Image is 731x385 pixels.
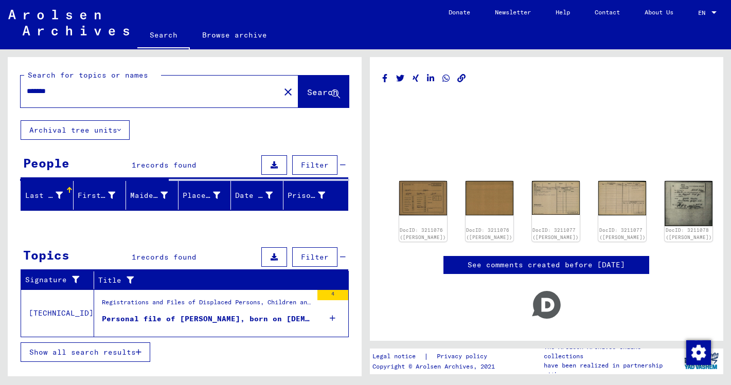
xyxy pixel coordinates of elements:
[288,190,325,201] div: Prisoner #
[532,227,579,240] a: DocID: 3211077 ([PERSON_NAME])
[411,72,421,85] button: Share on Xing
[235,190,273,201] div: Date of Birth
[29,347,136,357] span: Show all search results
[78,187,128,204] div: First Name
[598,181,646,215] img: 002.jpg
[466,227,512,240] a: DocID: 3211076 ([PERSON_NAME])
[183,190,220,201] div: Place of Birth
[292,155,337,175] button: Filter
[283,181,348,210] mat-header-cell: Prisoner #
[23,246,69,264] div: Topics
[132,160,136,170] span: 1
[307,87,338,97] span: Search
[288,187,338,204] div: Prisoner #
[98,275,328,286] div: Title
[28,70,148,80] mat-label: Search for topics or names
[468,260,625,270] a: See comments created before [DATE]
[301,160,329,170] span: Filter
[317,290,348,300] div: 4
[130,187,181,204] div: Maiden Name
[190,23,279,47] a: Browse archive
[136,252,197,262] span: records found
[532,181,580,215] img: 001.jpg
[395,72,406,85] button: Share on Twitter
[21,181,74,210] mat-header-cell: Last Name
[74,181,126,210] mat-header-cell: First Name
[544,342,679,361] p: The Arolsen Archives online collections
[400,227,446,240] a: DocID: 3211076 ([PERSON_NAME])
[599,227,646,240] a: DocID: 3211077 ([PERSON_NAME])
[126,181,179,210] mat-header-cell: Maiden Name
[8,10,129,35] img: Arolsen_neg.svg
[698,9,709,16] span: EN
[399,181,447,215] img: 001.jpg
[456,72,467,85] button: Copy link
[425,72,436,85] button: Share on LinkedIn
[231,181,283,210] mat-header-cell: Date of Birth
[441,72,452,85] button: Share on WhatsApp
[301,252,329,262] span: Filter
[136,160,197,170] span: records found
[666,227,712,240] a: DocID: 3211078 ([PERSON_NAME])
[130,190,168,201] div: Maiden Name
[380,72,390,85] button: Share on Facebook
[235,187,286,204] div: Date of Birth
[278,81,298,102] button: Clear
[372,351,424,362] a: Legal notice
[21,120,130,140] button: Archival tree units
[292,247,337,267] button: Filter
[102,298,312,312] div: Registrations and Files of Displaced Persons, Children and Missing Persons / Relief Programs of V...
[132,252,136,262] span: 1
[183,187,233,204] div: Place of Birth
[78,190,115,201] div: First Name
[25,190,63,201] div: Last Name
[23,154,69,172] div: People
[686,340,711,365] img: Change consent
[137,23,190,49] a: Search
[25,272,96,288] div: Signature
[429,351,500,362] a: Privacy policy
[665,181,712,226] img: 001.jpg
[179,181,231,210] mat-header-cell: Place of Birth
[25,187,76,204] div: Last Name
[298,76,349,107] button: Search
[466,181,513,215] img: 002.jpg
[682,348,721,374] img: yv_logo.png
[25,274,86,285] div: Signature
[282,86,294,98] mat-icon: close
[102,314,312,324] div: Personal file of [PERSON_NAME], born on [DEMOGRAPHIC_DATA], born in [GEOGRAPHIC_DATA]
[544,361,679,379] p: have been realized in partnership with
[372,362,500,371] p: Copyright © Arolsen Archives, 2021
[21,342,150,362] button: Show all search results
[21,289,94,337] td: [TECHNICAL_ID]
[372,351,500,362] div: |
[98,272,338,288] div: Title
